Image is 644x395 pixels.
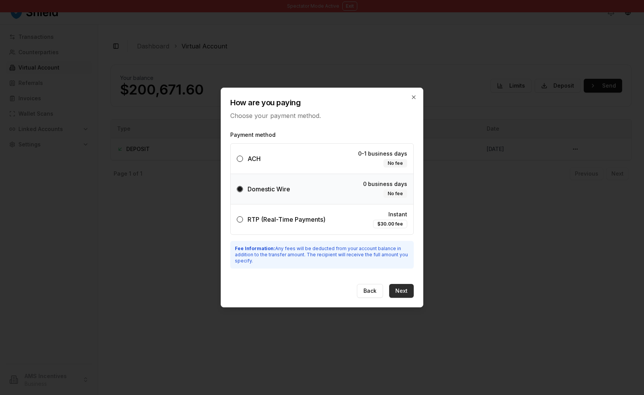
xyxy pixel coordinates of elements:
[358,150,407,158] span: 0-1 business days
[248,185,290,193] span: Domestic Wire
[383,189,407,198] div: No fee
[373,220,407,228] div: $30.00 fee
[230,111,414,120] p: Choose your payment method.
[363,180,407,188] span: 0 business days
[230,97,414,108] h2: How are you paying
[357,284,383,298] button: Back
[230,131,414,139] label: Payment method
[248,155,261,163] span: ACH
[237,186,243,192] button: Domestic Wire0 business daysNo fee
[388,211,407,218] span: Instant
[235,246,409,264] p: Any fees will be deducted from your account balance in addition to the transfer amount. The recip...
[237,156,243,162] button: ACH0-1 business daysNo fee
[383,159,407,168] div: No fee
[248,216,325,223] span: RTP (Real-Time Payments)
[389,284,414,298] button: Next
[235,246,275,251] strong: Fee Information:
[237,216,243,222] button: RTP (Real-Time Payments)Instant$30.00 fee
